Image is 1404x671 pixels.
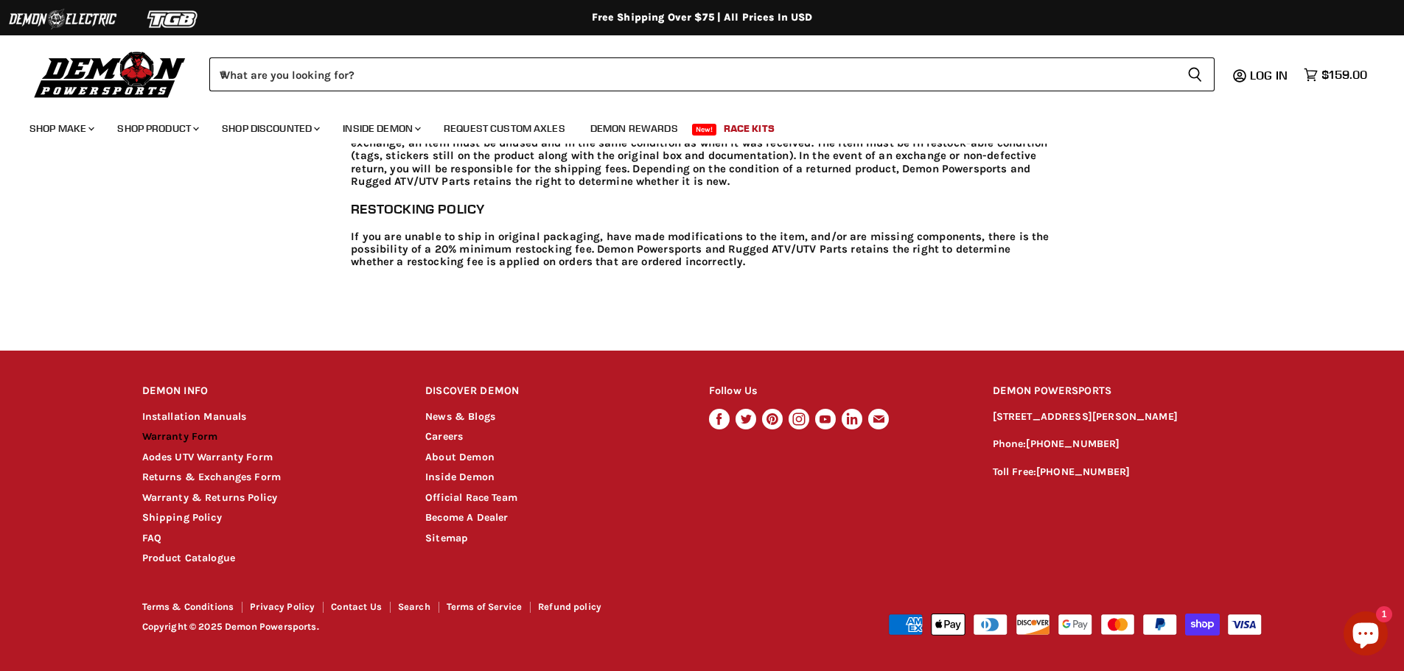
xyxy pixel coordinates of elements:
a: Aodes UTV Warranty Form [142,451,273,463]
a: FAQ [142,532,161,544]
a: Sitemap [425,532,468,544]
a: Race Kits [713,113,786,144]
a: Search [398,601,430,612]
button: Search [1176,57,1215,91]
h3: Restocking Policy [351,201,1053,217]
img: Demon Electric Logo 2 [7,5,118,33]
p: [STREET_ADDRESS][PERSON_NAME] [993,409,1262,426]
a: News & Blogs [425,410,495,423]
a: Shipping Policy [142,511,222,524]
a: About Demon [425,451,495,463]
a: Terms of Service [447,601,522,612]
h2: DEMON POWERSPORTS [993,374,1262,409]
form: Product [209,57,1215,91]
a: Inside Demon [425,471,495,483]
a: Terms & Conditions [142,601,234,612]
a: Refund policy [538,601,601,612]
a: Shop Discounted [211,113,329,144]
p: Toll Free: [993,464,1262,481]
a: Warranty & Returns Policy [142,491,278,504]
a: Become A Dealer [425,511,508,524]
a: Official Race Team [425,491,517,504]
a: [PHONE_NUMBER] [1036,466,1130,478]
p: Phone: [993,436,1262,453]
a: Shop Make [18,113,103,144]
a: Careers [425,430,463,443]
a: Returns & Exchanges Form [142,471,282,483]
a: Product Catalogue [142,552,236,564]
h2: DISCOVER DEMON [425,374,681,409]
a: [PHONE_NUMBER] [1026,438,1120,450]
h2: DEMON INFO [142,374,398,409]
span: Log in [1250,68,1288,82]
img: Demon Powersports [29,48,191,100]
span: $159.00 [1321,68,1367,82]
h2: Follow Us [709,374,965,409]
ul: Main menu [18,108,1363,144]
span: New! [692,124,717,136]
input: When autocomplete results are available use up and down arrows to review and enter to select [209,57,1176,91]
a: Contact Us [331,601,382,612]
a: Warranty Form [142,430,218,443]
inbox-online-store-chat: Shopify online store chat [1339,611,1392,659]
a: Request Custom Axles [433,113,576,144]
a: $159.00 [1296,64,1375,85]
a: Shop Product [106,113,208,144]
a: Privacy Policy [250,601,315,612]
div: Free Shipping Over $75 | All Prices In USD [113,11,1292,24]
p: During the first 30 days after receiving your order, you can return or exchange the product. In o... [351,124,1053,188]
a: Inside Demon [332,113,430,144]
p: If you are unable to ship in original packaging, have made modifications to the item, and/or are ... [351,231,1053,269]
a: Log in [1243,68,1296,82]
p: Copyright © 2025 Demon Powersports. [142,622,704,633]
a: Installation Manuals [142,410,247,423]
img: TGB Logo 2 [118,5,228,33]
a: Demon Rewards [579,113,689,144]
nav: Footer [142,602,704,617]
